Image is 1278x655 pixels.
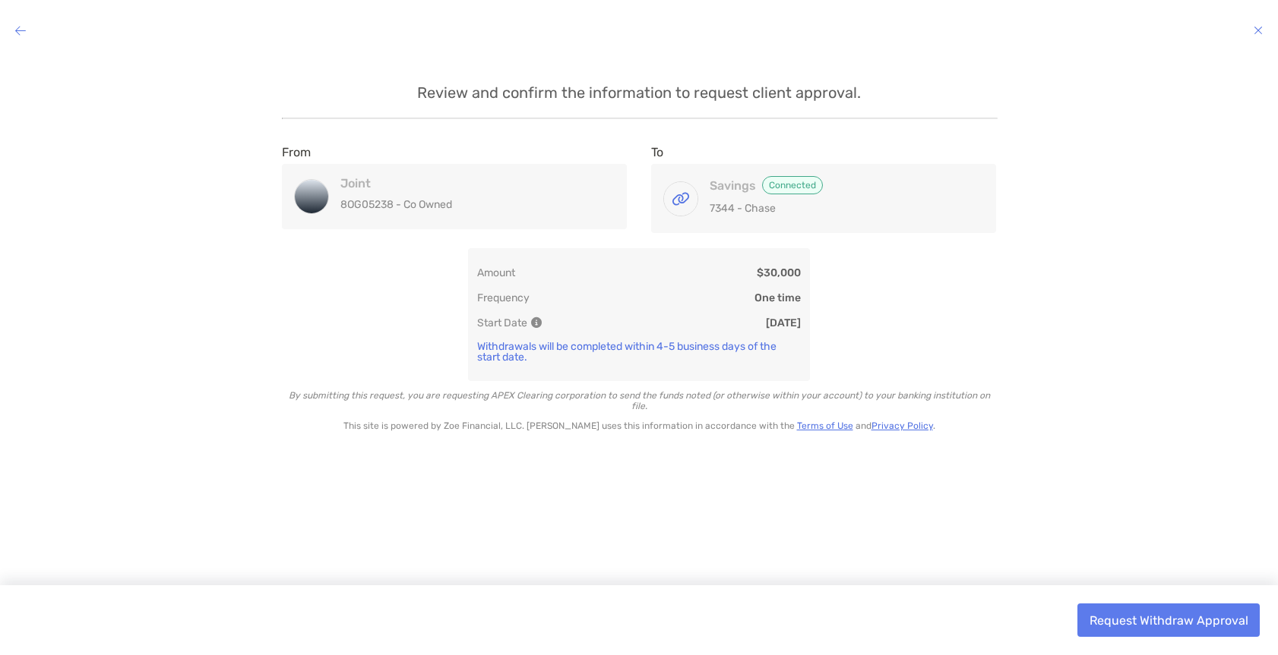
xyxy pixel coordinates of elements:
[282,390,996,411] p: By submitting this request, you are requesting APEX Clearing corporation to send the funds noted ...
[477,266,515,279] p: Amount
[797,420,853,431] a: Terms of Use
[872,420,933,431] a: Privacy Policy
[282,145,311,159] label: From
[710,199,967,218] p: 7344 - Chase
[477,342,801,363] p: Withdrawals will be completed within 4-5 business days of the start date.
[1077,603,1260,637] button: Request Withdraw Approval
[762,176,823,194] span: Connected
[651,145,663,159] label: To
[282,420,996,431] p: This site is powered by Zoe Financial, LLC. [PERSON_NAME] uses this information in accordance wit...
[754,291,801,304] p: One time
[295,180,328,213] img: Joint
[282,83,996,102] p: Review and confirm the information to request client approval.
[664,182,698,216] img: Savings
[710,176,967,194] h4: Savings
[477,316,540,329] p: Start Date
[340,195,598,214] p: 8OG05238 - Co Owned
[340,176,598,191] h4: Joint
[477,291,530,304] p: Frequency
[766,316,801,329] p: [DATE]
[757,266,801,279] p: $30,000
